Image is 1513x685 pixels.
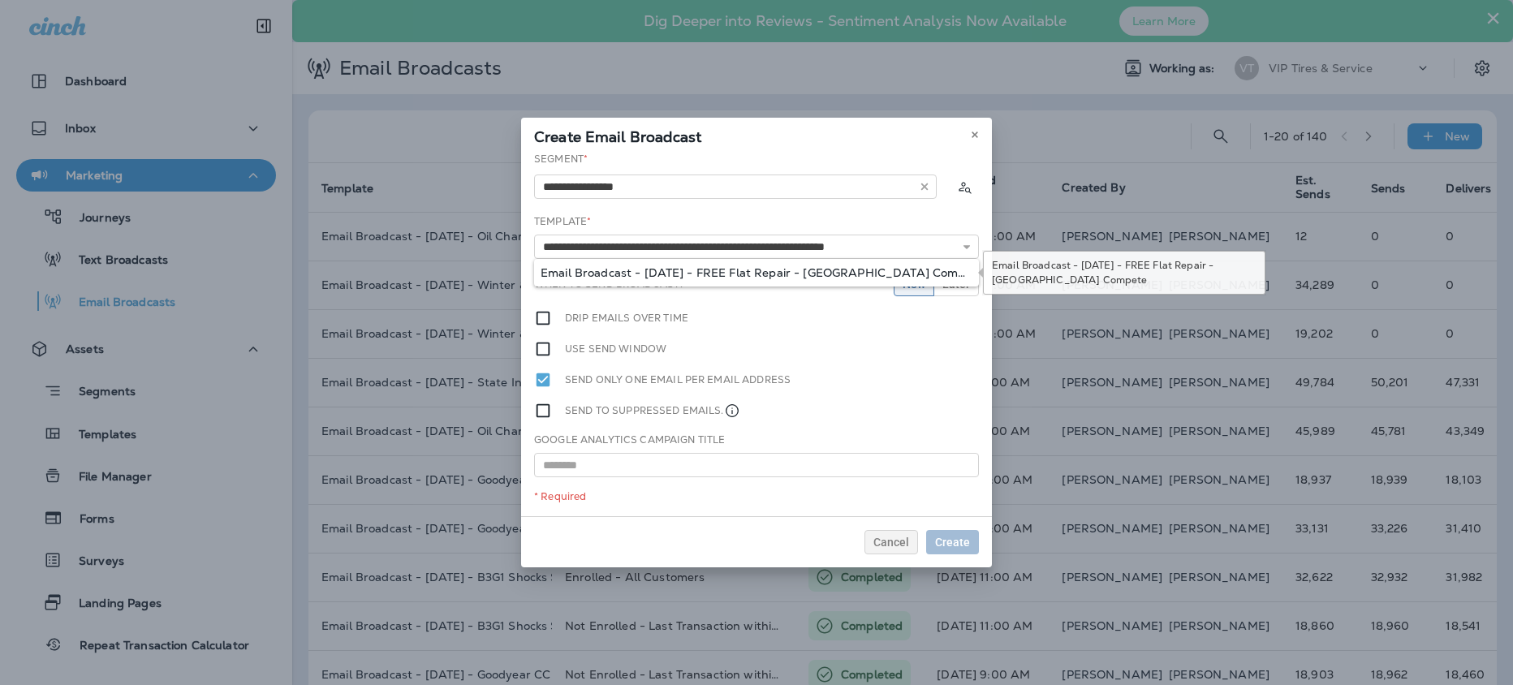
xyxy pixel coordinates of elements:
label: Drip emails over time [565,309,688,327]
label: Send to suppressed emails. [565,402,740,420]
label: Segment [534,153,588,166]
span: Cancel [873,536,909,548]
label: Use send window [565,340,666,358]
span: Create [935,536,970,548]
div: Create Email Broadcast [521,118,992,152]
div: Email Broadcast - [DATE] - FREE Flat Repair - [GEOGRAPHIC_DATA] Compete [983,251,1265,295]
button: Create [926,530,979,554]
button: Cancel [864,530,918,554]
span: Now [903,278,925,290]
div: Email Broadcast - [DATE] - FREE Flat Repair - [GEOGRAPHIC_DATA] Compete [541,266,972,279]
span: Later [942,278,970,290]
label: Send only one email per email address [565,371,791,389]
button: Calculate the estimated number of emails to be sent based on selected segment. (This could take a... [950,172,979,201]
label: Google Analytics Campaign Title [534,433,725,446]
div: * Required [534,490,979,503]
label: Template [534,215,591,228]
